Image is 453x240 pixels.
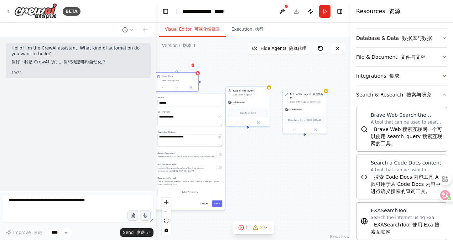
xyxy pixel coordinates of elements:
button: Save [212,200,222,207]
label: Name [157,96,222,99]
button: Send 发送 [120,228,153,237]
font: 代理的角色 [290,93,323,99]
div: Integrations [356,72,399,79]
span: Hide Agents [260,46,306,51]
span: gpt-4o-mini [290,108,302,111]
span: Async Execution [157,152,175,155]
button: Open in side panel [305,128,326,132]
div: BETA [63,7,80,16]
label: Expected Output [157,131,222,134]
font: 发送 [136,230,145,235]
button: Open in editor [217,135,222,139]
span: 1 [245,224,249,231]
div: Role of the agentGoal of the agentgpt-4o-miniDrop tools here [225,87,270,127]
button: Open in editor [217,115,222,119]
button: toggle interactivity [162,225,171,235]
span: Drop tools here [288,118,321,122]
button: Add Property [157,188,222,196]
div: EXASearchTool [371,207,443,214]
font: 文件与文档 [401,54,426,60]
p: Whether the task should be executed asynchronously. [157,155,215,158]
font: 可视化编辑器 [194,27,220,32]
font: 改进 [33,230,42,235]
div: Search a Code Docs content [371,159,443,166]
button: Delete node [188,61,197,70]
img: EXASearchTool [361,218,368,225]
span: 2 [260,224,263,231]
img: BraveSearchTool [361,126,368,133]
button: Hide left sidebar [161,6,171,16]
button: Start a new chat [139,26,151,34]
div: File & Document [356,53,426,61]
label: Response Format [157,177,222,179]
font: 搜索与研究 [406,92,431,98]
h4: Resources [356,7,400,16]
div: A tool that can be used to semantic search a query from a Code Docs content. [371,167,443,173]
font: 隐藏代理 [289,46,306,51]
font: 代理的目标 [310,100,321,103]
p: Hello! I'm the CrewAI assistant. What kind of automation do you want to build? [11,46,145,68]
span: Improve [13,230,42,235]
div: 19:22 [11,70,22,75]
div: Database & Data [356,35,432,42]
button: Visual Editor [159,22,226,37]
div: New Task [162,75,173,78]
font: 集成 [389,73,399,79]
font: 版本 1 [183,43,196,48]
font: 资源 [389,8,400,15]
img: CodeDocsSearchTool [361,173,368,181]
button: Database & Data 数据库与数据 [356,29,447,47]
nav: breadcrumb [182,8,248,15]
div: Search the internet using Exa [371,215,443,220]
a: React Flow attribution [330,235,349,239]
button: Improve 改进 [3,228,45,237]
div: Role of the agent [290,93,324,100]
div: Role of the agent [233,89,267,93]
font: 你好！我是 CrewAI 助手。你想构建哪种自动化？ [11,59,106,64]
button: Execution [226,22,270,37]
p: Set a response format for the task. Useful when you need structured outputs. [157,180,222,186]
font: 在此处放置工具 [306,119,321,121]
span: Send [123,230,145,235]
span: Drop tools here [240,111,256,115]
font: EXASearchTool 使用 Exa 搜索互联网 [371,222,439,235]
div: React Flow controls [162,198,171,235]
button: Search & Research 搜索与研究 [356,85,447,104]
font: 搜索 Code Docs 内容工具 A 款可用于从 Code Docs 内容中进行语义搜索的查询工具。 [371,174,441,194]
button: File & Document 文件与文档 [356,48,447,66]
button: Hide Agents 隐藏代理 [248,43,311,54]
button: Hide right sidebar [335,6,345,16]
div: Task description [162,79,196,82]
button: Cancel [198,200,210,207]
div: Search & Research [356,91,431,98]
img: Logo [14,3,57,19]
div: A tool that can be used to search the internet with a search_query. [371,119,443,125]
button: Open in side panel [248,121,269,125]
font: Brave Web 搜索互联网一个可以使用 search_query 搜索互联网的工具。 [371,126,442,146]
button: fit view [162,216,171,225]
div: Version 1 [162,43,196,48]
button: zoom in [162,198,171,207]
span: gpt-4o-mini [233,101,245,104]
div: Goal of the agent [233,93,267,96]
button: No output available [169,85,184,90]
font: 执行 [255,27,264,32]
button: 12 [233,221,275,234]
div: Brave Web Search the internet [371,111,443,119]
span: Markdown Output [157,163,177,166]
button: Integrations 集成 [356,67,447,85]
button: Open in side panel [185,85,197,90]
p: Instruct the agent to return the final answer formatted in [GEOGRAPHIC_DATA] [157,167,216,172]
label: Description [157,110,222,113]
button: Switch to previous chat [119,26,136,34]
div: Goal of the agent [290,100,324,103]
button: Click to speak your automation idea [140,210,151,221]
font: 数据库与数据 [402,35,432,41]
div: Role of the agent 代理的角色Goal of the agent 代理的目标gpt-4o-miniDrop tools here 在此处放置工具 [282,90,327,134]
button: Upload files [127,210,138,221]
